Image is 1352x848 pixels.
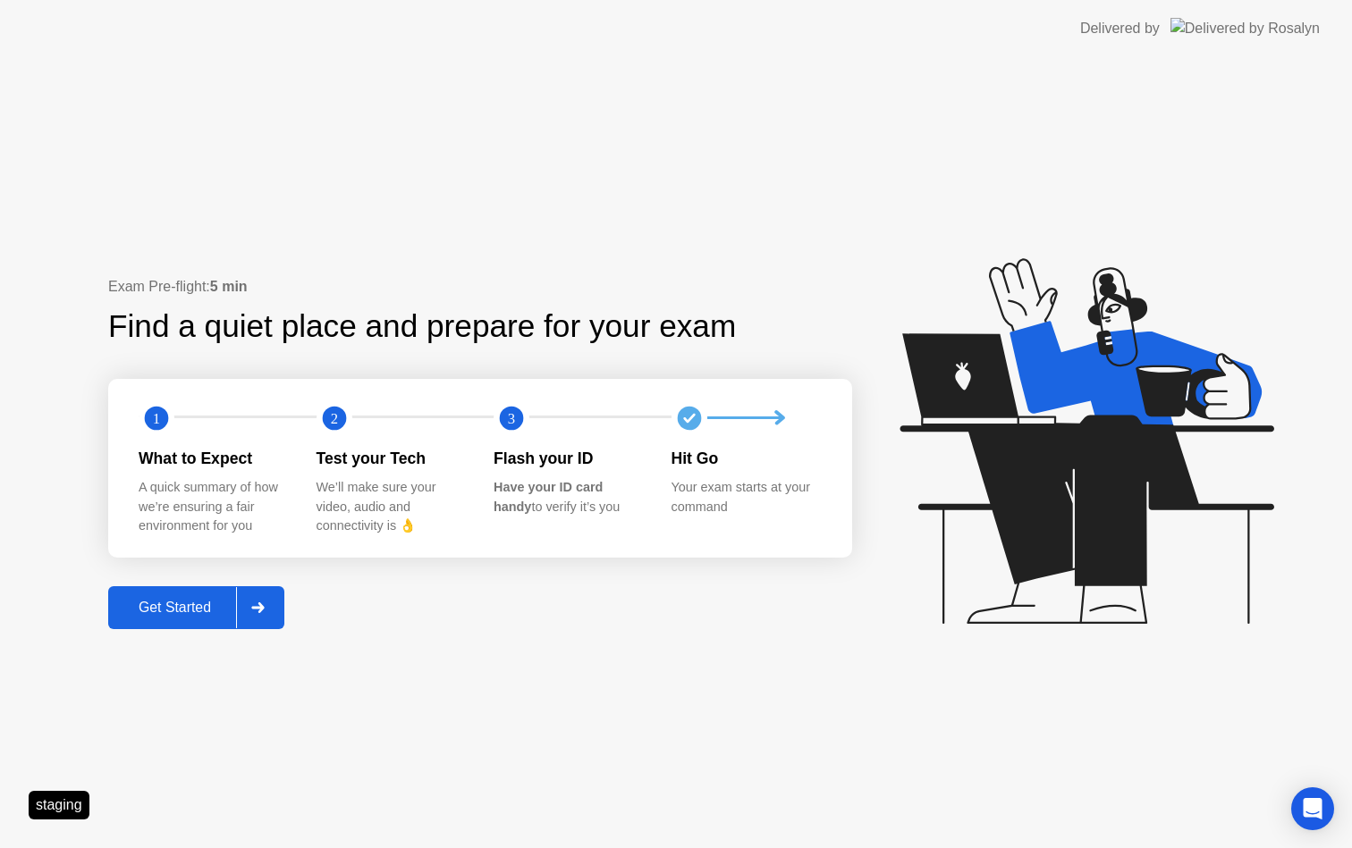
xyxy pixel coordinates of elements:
[317,478,466,536] div: We’ll make sure your video, audio and connectivity is 👌
[494,447,643,470] div: Flash your ID
[672,478,821,516] div: Your exam starts at your command
[153,409,160,426] text: 1
[139,447,288,470] div: What to Expect
[1291,787,1334,830] div: Open Intercom Messenger
[1080,18,1160,39] div: Delivered by
[508,409,515,426] text: 3
[317,447,466,470] div: Test your Tech
[494,478,643,516] div: to verify it’s you
[330,409,337,426] text: 2
[108,276,852,298] div: Exam Pre-flight:
[114,600,236,616] div: Get Started
[108,586,284,629] button: Get Started
[494,480,603,514] b: Have your ID card handy
[1170,18,1320,38] img: Delivered by Rosalyn
[108,303,739,350] div: Find a quiet place and prepare for your exam
[210,279,248,294] b: 5 min
[672,447,821,470] div: Hit Go
[139,478,288,536] div: A quick summary of how we’re ensuring a fair environment for you
[29,791,89,819] div: staging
